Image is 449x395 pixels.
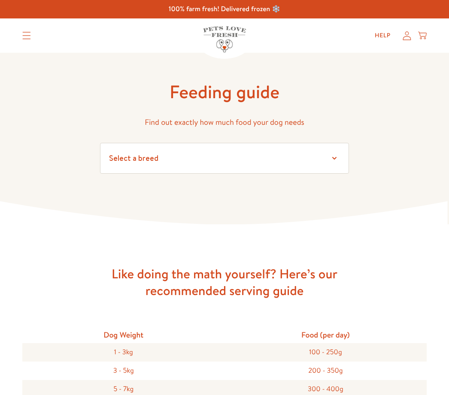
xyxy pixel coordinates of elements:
p: Find out exactly how much food your dog needs [100,116,349,129]
a: Help [368,27,397,44]
div: 1 - 3kg [22,343,224,362]
img: Pets Love Fresh [203,26,246,52]
div: 200 - 350g [224,362,427,380]
div: Food (per day) [224,326,427,343]
div: 100 - 250g [224,343,427,362]
div: Dog Weight [22,326,224,343]
h1: Feeding guide [100,80,349,104]
div: 3 - 5kg [22,362,224,380]
summary: Translation missing: en.sections.header.menu [15,25,38,46]
h3: Like doing the math yourself? Here’s our recommended serving guide [87,265,362,299]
